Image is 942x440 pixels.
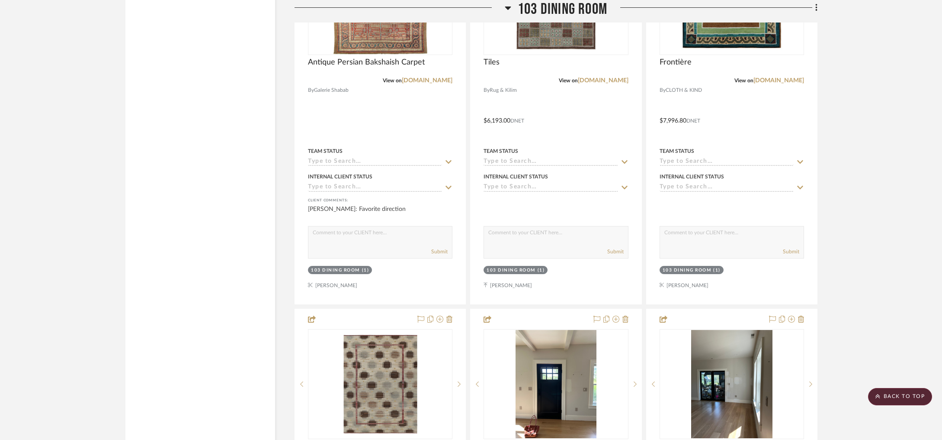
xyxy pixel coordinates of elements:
div: Internal Client Status [484,173,548,181]
input: Type to Search… [484,158,618,166]
input: Type to Search… [308,184,442,192]
img: Dining Room [691,330,772,438]
div: Team Status [484,147,518,155]
span: By [660,86,666,94]
input: Type to Search… [484,184,618,192]
div: (1) [713,267,721,274]
div: (1) [362,267,369,274]
span: Galerie Shabab [314,86,349,94]
input: Type to Search… [660,158,794,166]
input: Type to Search… [308,158,442,166]
button: Submit [431,248,448,256]
span: View on [559,78,578,83]
scroll-to-top-button: BACK TO TOP [868,388,932,405]
div: Team Status [308,147,343,155]
div: [PERSON_NAME]: Favorite direction [308,205,452,222]
div: (1) [538,267,545,274]
span: View on [383,78,402,83]
a: [DOMAIN_NAME] [578,78,628,84]
span: Tiles [484,58,500,67]
input: Type to Search… [660,184,794,192]
button: Submit [607,248,624,256]
div: Team Status [660,147,694,155]
span: View on [734,78,753,83]
span: Frontière [660,58,692,67]
div: 103 Dining Room [311,267,360,274]
span: Antique Persian Bakshaish Carpet [308,58,425,67]
a: [DOMAIN_NAME] [402,78,452,84]
span: By [308,86,314,94]
div: 103 Dining Room [663,267,711,274]
span: By [484,86,490,94]
button: Submit [783,248,799,256]
a: [DOMAIN_NAME] [753,78,804,84]
span: CLOTH & KIND [666,86,702,94]
div: Internal Client Status [308,173,372,181]
div: 103 Dining Room [487,267,535,274]
img: Entry [516,330,597,438]
img: Scandinavian Flatweave [339,330,422,438]
span: Rug & Kilim [490,86,517,94]
div: Internal Client Status [660,173,724,181]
